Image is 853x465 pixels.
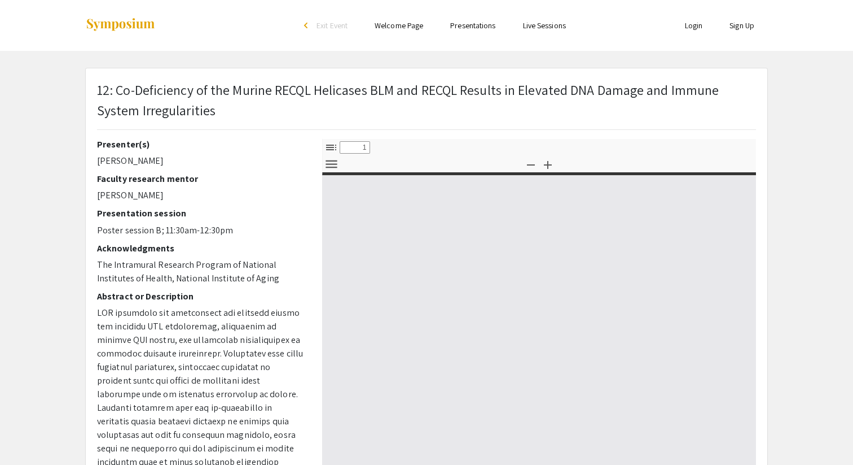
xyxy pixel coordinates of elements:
p: [PERSON_NAME] [97,189,305,202]
p: Poster session B; 11:30am-12:30pm [97,224,305,237]
a: Live Sessions [523,20,566,31]
h2: Presentation session [97,208,305,219]
h2: Abstract or Description [97,291,305,302]
button: Zoom Out [521,156,540,172]
input: Page [340,141,370,154]
a: Login [685,20,703,31]
p: The Intramural Research Program of National Institutes of Health, National Institute of Aging [97,258,305,285]
div: arrow_back_ios [304,22,311,29]
a: Sign Up [729,20,754,31]
button: Zoom In [538,156,557,172]
p: [PERSON_NAME] [97,154,305,168]
a: Presentations [450,20,495,31]
h2: Acknowledgments [97,243,305,254]
button: Tools [322,156,341,172]
span: Exit Event [316,20,348,31]
h2: Faculty research mentor [97,173,305,184]
button: Toggle Sidebar [322,139,341,155]
a: Welcome Page [375,20,423,31]
h2: Presenter(s) [97,139,305,150]
p: 12: Co-Deficiency of the Murine RECQL Helicases BLM and RECQL Results in Elevated DNA Damage and ... [97,80,756,120]
img: Symposium by ForagerOne [85,18,156,33]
